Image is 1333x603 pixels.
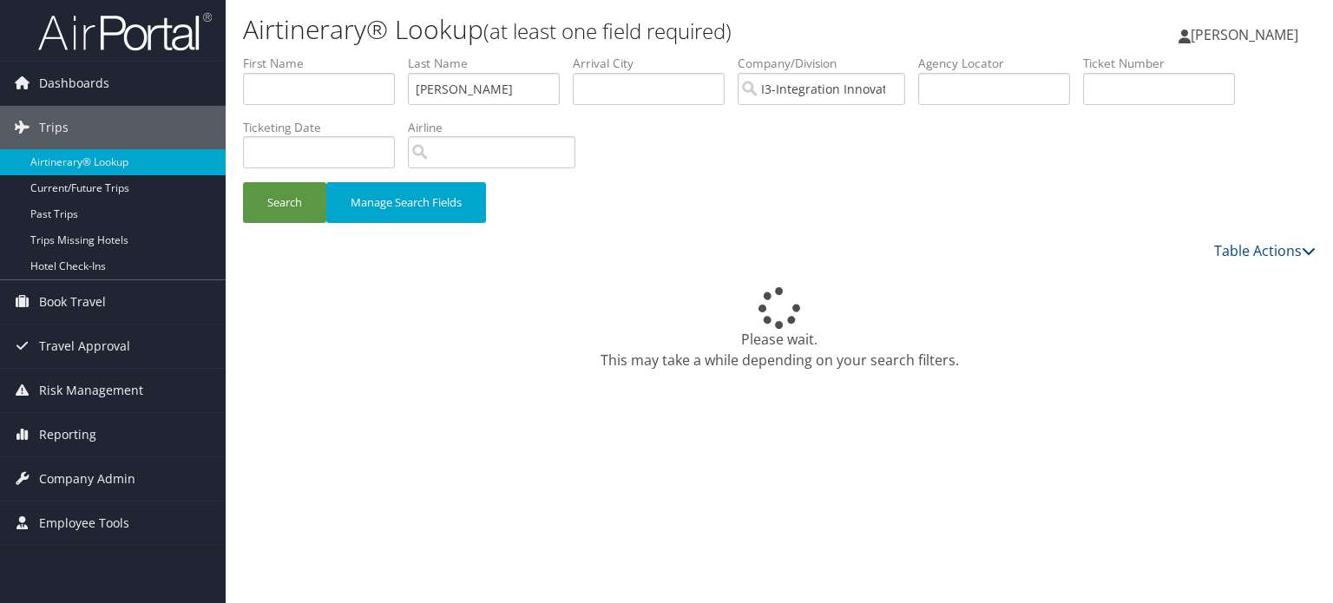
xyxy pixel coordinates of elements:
small: (at least one field required) [483,16,732,45]
a: [PERSON_NAME] [1179,9,1316,61]
span: [PERSON_NAME] [1191,25,1298,44]
label: Ticketing Date [243,119,408,136]
span: Employee Tools [39,501,129,545]
div: Please wait. This may take a while depending on your search filters. [243,287,1316,370]
span: Travel Approval [39,324,130,368]
label: Ticket Number [1083,55,1248,72]
label: Arrival City [573,55,738,72]
label: Last Name [408,55,573,72]
button: Search [243,182,326,223]
h1: Airtinerary® Lookup [243,11,958,48]
span: Book Travel [39,280,106,324]
label: Agency Locator [918,55,1083,72]
label: Airline [408,119,588,136]
button: Manage Search Fields [326,182,486,223]
a: Table Actions [1214,241,1316,260]
img: airportal-logo.png [38,11,212,52]
span: Risk Management [39,369,143,412]
label: Company/Division [738,55,918,72]
span: Company Admin [39,457,135,501]
label: First Name [243,55,408,72]
span: Trips [39,106,69,149]
span: Dashboards [39,62,109,105]
span: Reporting [39,413,96,456]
